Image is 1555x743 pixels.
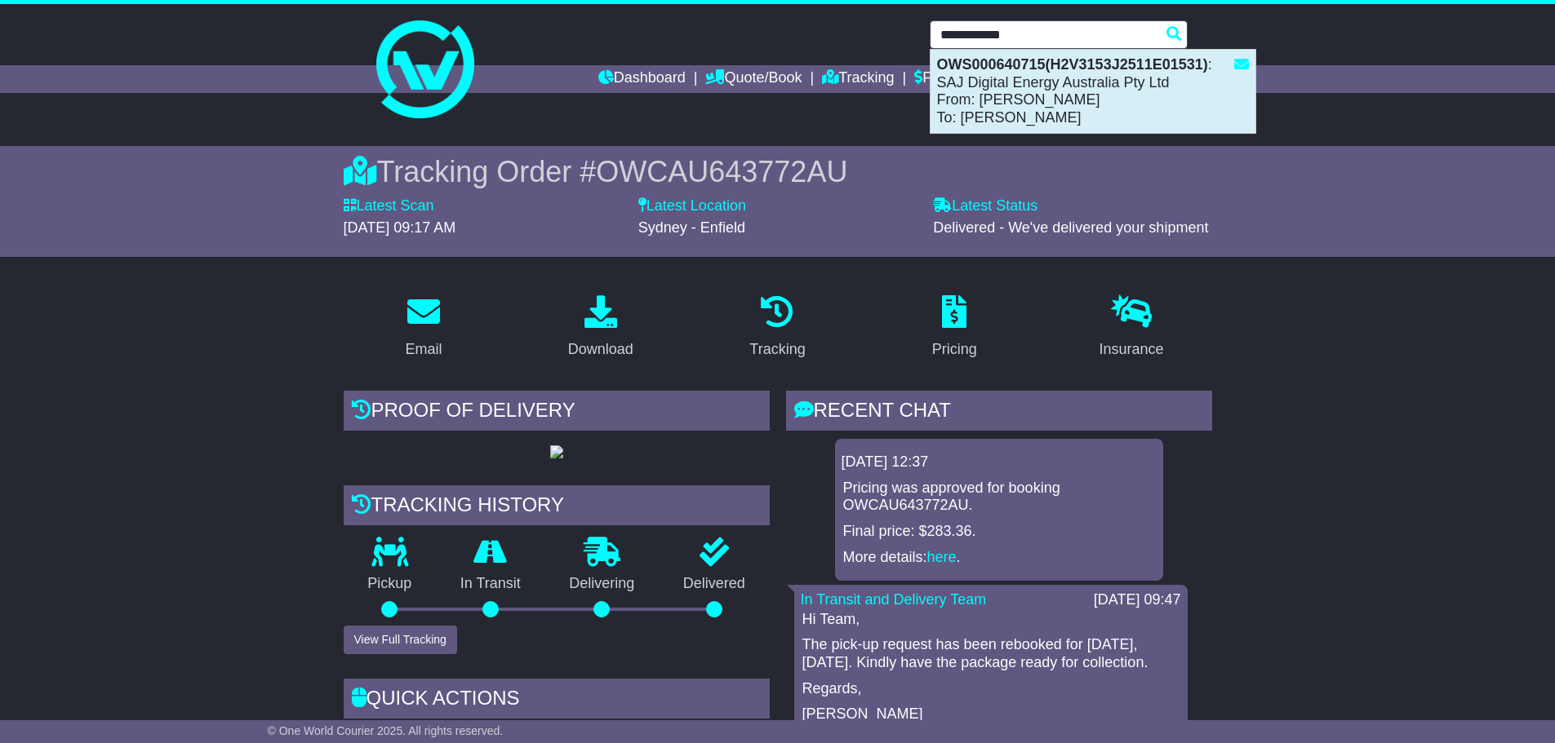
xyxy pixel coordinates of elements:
span: © One World Courier 2025. All rights reserved. [268,724,504,737]
div: Tracking history [344,485,770,529]
a: here [927,549,957,565]
div: Email [405,338,442,360]
a: Quote/Book [705,65,802,93]
span: OWCAU643772AU [596,155,847,188]
p: In Transit [436,575,545,593]
span: Sydney - Enfield [638,219,745,236]
p: Pickup [344,575,437,593]
img: GetPodImage [550,445,563,458]
span: [DATE] 09:17 AM [344,219,456,236]
p: Pricing was approved for booking OWCAU643772AU. [843,480,1155,515]
a: Pricing [922,290,988,366]
label: Latest Location [638,197,746,215]
div: : SAJ Digital Energy Australia Pty Ltd From: [PERSON_NAME] To: [PERSON_NAME] [931,50,1255,133]
p: More details: . [843,549,1155,567]
a: Download [558,290,644,366]
div: [DATE] 12:37 [842,453,1157,471]
div: [DATE] 09:47 [1094,591,1181,609]
a: In Transit and Delivery Team [801,591,987,608]
a: Financials [914,65,989,93]
p: The pick-up request has been rebooked for [DATE], [DATE]. Kindly have the package ready for colle... [802,636,1180,671]
label: Latest Scan [344,197,434,215]
a: Tracking [739,290,815,366]
a: Email [394,290,452,366]
button: View Full Tracking [344,626,457,654]
strong: OWS000640715(H2V3153J2511E01531) [937,56,1208,73]
div: Proof of Delivery [344,391,770,435]
a: Tracking [822,65,894,93]
p: Regards, [802,680,1180,698]
span: Delivered - We've delivered your shipment [933,219,1208,236]
p: Delivered [659,575,770,593]
div: Download [568,338,633,360]
div: RECENT CHAT [786,391,1212,435]
p: Final price: $283.36. [843,523,1155,541]
div: Tracking [749,338,805,360]
p: [PERSON_NAME] [802,705,1180,723]
a: Dashboard [598,65,686,93]
div: Insurance [1100,338,1164,360]
p: Hi Team, [802,611,1180,629]
div: Pricing [932,338,977,360]
p: Delivering [545,575,660,593]
div: Quick Actions [344,679,770,723]
a: Insurance [1089,290,1175,366]
div: Tracking Order # [344,154,1212,189]
label: Latest Status [933,197,1037,215]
